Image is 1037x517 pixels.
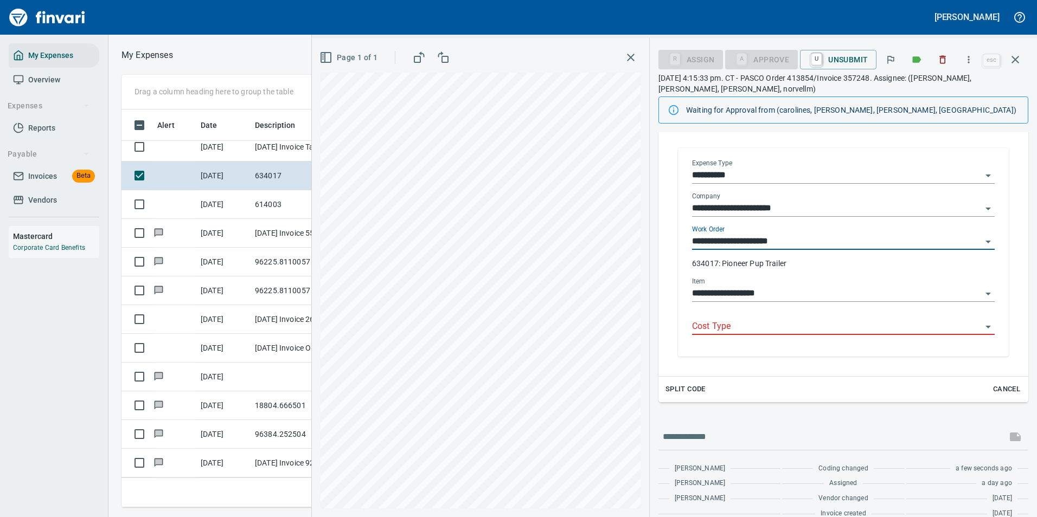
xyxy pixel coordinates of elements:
span: Invoices [28,170,57,183]
label: Item [692,278,705,285]
td: [DATE] Invoice Tapani-22-03 7 from Columbia West Engineering Inc (1-10225) [251,133,348,161]
a: InvoicesBeta [9,164,99,189]
span: Description [255,119,296,132]
label: Work Order [692,226,725,232]
span: Has messages [153,287,164,294]
button: Cancel [989,381,1024,398]
span: a few seconds ago [956,463,1012,474]
span: Alert [157,119,175,132]
span: Expenses [8,99,89,113]
span: Reports [28,121,55,135]
p: [DATE] 4:15:33 pm. CT - PASCO Order 413854/Invoice 357248. Assignee: ([PERSON_NAME], [PERSON_NAME... [658,73,1028,94]
div: Assign [658,54,723,63]
td: [DATE] [196,190,251,219]
a: esc [983,54,1000,66]
span: Description [255,119,310,132]
span: Has messages [153,258,164,265]
div: Waiting for Approval from (carolines, [PERSON_NAME], [PERSON_NAME], [GEOGRAPHIC_DATA]) [686,100,1019,120]
span: This records your message into the invoice and notifies anyone mentioned [1002,424,1028,450]
button: Flag [879,48,902,72]
span: Vendor changed [818,493,868,504]
span: Unsubmit [809,50,868,69]
td: [DATE] [196,248,251,276]
span: Date [201,119,232,132]
p: Drag a column heading here to group the table [135,86,293,97]
span: Close invoice [981,47,1028,73]
span: Has messages [153,402,164,409]
button: UUnsubmit [800,50,876,69]
button: Split Code [663,381,708,398]
button: Expenses [3,96,94,116]
a: Corporate Card Benefits [13,244,85,251]
span: Alert [157,119,189,132]
span: Date [201,119,217,132]
span: Cancel [992,383,1021,396]
td: 18804.666501 [251,391,348,420]
span: [DATE] [993,493,1012,504]
td: [DATE] [196,219,251,248]
button: Labels [905,48,929,72]
span: Vendors [28,193,57,207]
span: Page 1 of 1 [322,51,377,64]
span: Payable [8,147,89,161]
button: Open [981,168,996,183]
h6: Mastercard [13,230,99,242]
span: [PERSON_NAME] [675,478,725,489]
button: Discard [931,48,955,72]
td: [DATE] [196,334,251,363]
td: [DATE] [196,449,251,477]
a: U [811,53,822,65]
td: 634017 [251,161,348,190]
td: [DATE] [196,420,251,449]
p: 634017: Pioneer Pup Trailer [692,258,995,269]
span: Has messages [153,430,164,437]
button: More [957,48,981,72]
span: a day ago [982,478,1012,489]
img: Finvari [7,4,88,30]
span: My Expenses [28,49,73,62]
h5: [PERSON_NAME] [934,11,1000,23]
td: [DATE] [196,363,251,391]
td: 96384.252504 [251,420,348,449]
td: [DATE] [196,305,251,334]
span: Assigned [829,478,857,489]
button: Open [981,234,996,249]
a: My Expenses [9,43,99,68]
a: Overview [9,68,99,92]
span: [PERSON_NAME] [675,493,725,504]
td: [DATE] [196,391,251,420]
label: Company [692,193,720,199]
button: Open [981,286,996,301]
span: Split Code [665,383,706,396]
span: Overview [28,73,60,87]
td: [DATE] Invoice 5537 from [GEOGRAPHIC_DATA] (1-38544) [251,219,348,248]
td: [DATE] [196,276,251,305]
td: 96225.8110057 [251,248,348,276]
span: Beta [72,170,95,182]
td: [DATE] [196,133,251,161]
span: Has messages [153,373,164,380]
td: [DATE] [196,161,251,190]
label: Expense Type [692,160,732,166]
button: [PERSON_NAME] [932,9,1002,25]
span: Has messages [153,459,164,466]
p: My Expenses [121,49,173,62]
button: Open [981,319,996,334]
div: Cost Type required [725,54,798,63]
td: [DATE] Invoice 9242668 from Hytorc (1-30254) [251,449,348,477]
a: Reports [9,116,99,140]
button: Payable [3,144,94,164]
span: Has messages [153,229,164,236]
button: Open [981,201,996,216]
td: [DATE] Invoice ORLAK112361 from Fastenal Company (1-10363) [251,334,348,363]
nav: breadcrumb [121,49,173,62]
span: Coding changed [818,463,868,474]
td: 614003 [251,190,348,219]
td: [DATE] Invoice 26610 from FLEETWATCHER, LLC (1-12386) [251,305,348,334]
button: Page 1 of 1 [317,48,382,68]
span: [PERSON_NAME] [675,463,725,474]
td: 96225.8110057 [251,276,348,305]
a: Vendors [9,188,99,212]
div: Expand [658,133,1028,402]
